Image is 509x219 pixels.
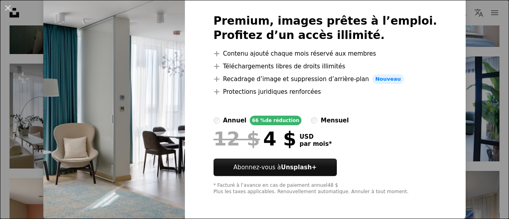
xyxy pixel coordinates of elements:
span: Nouveau [372,74,404,84]
span: par mois * [299,140,332,147]
li: Recadrage d’image et suppression d’arrière-plan [214,74,437,84]
h2: Premium, images prêtes à l’emploi. Profitez d’un accès illimité. [214,14,437,43]
input: mensuel [311,117,317,124]
li: Téléchargements libres de droits illimités [214,62,437,71]
input: annuel66 %de réduction [214,117,220,124]
span: USD [299,133,332,140]
li: Protections juridiques renforcées [214,87,437,97]
button: Abonnez-vous àUnsplash+ [214,159,337,176]
strong: Unsplash+ [281,164,317,171]
span: 12 $ [214,128,260,149]
li: Contenu ajouté chaque mois réservé aux membres [214,49,437,58]
div: mensuel [321,116,349,125]
div: 4 $ [214,128,296,149]
div: annuel [223,116,247,125]
div: 66 % de réduction [250,116,302,125]
div: * Facturé à l’avance en cas de paiement annuel 48 $ Plus les taxes applicables. Renouvellement au... [214,182,437,195]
